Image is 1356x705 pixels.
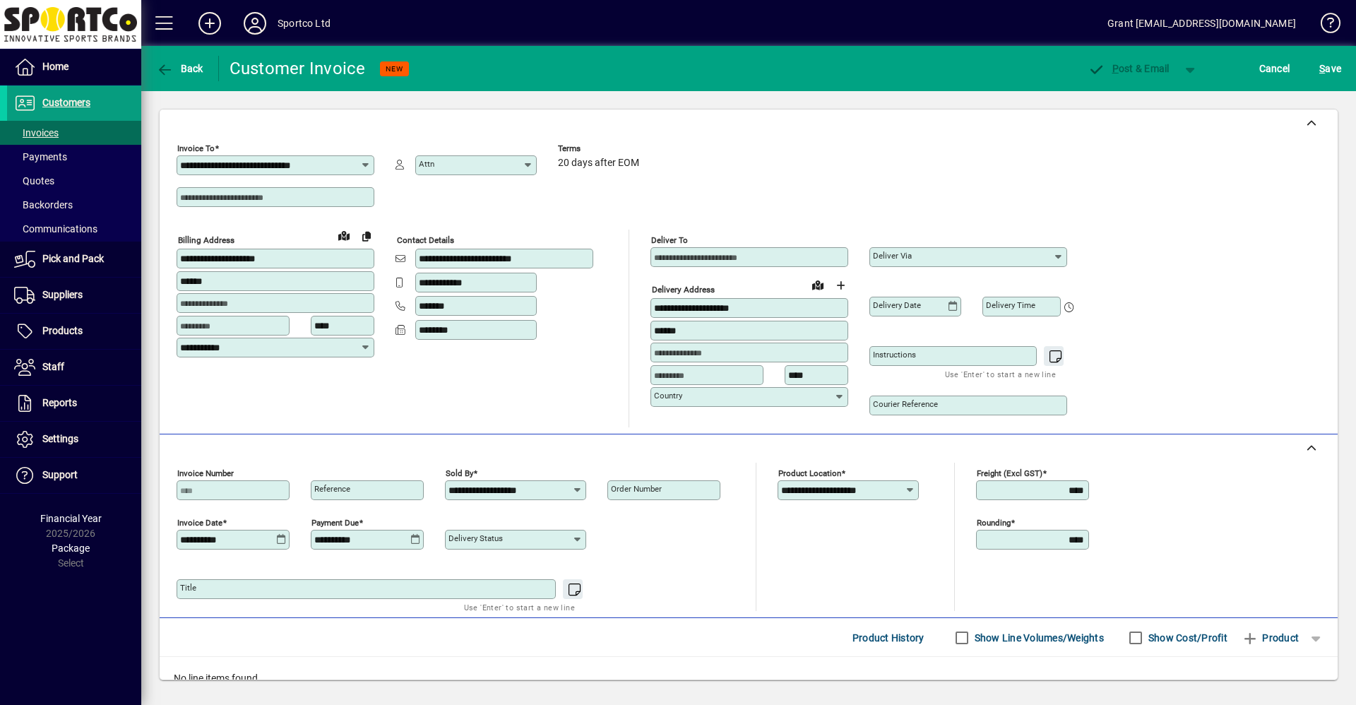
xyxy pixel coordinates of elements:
mat-hint: Use 'Enter' to start a new line [464,599,575,615]
a: Quotes [7,169,141,193]
a: Suppliers [7,278,141,313]
span: Backorders [14,199,73,211]
label: Show Cost/Profit [1146,631,1227,645]
a: Home [7,49,141,85]
span: Settings [42,433,78,444]
span: Product [1242,627,1299,649]
div: Sportco Ltd [278,12,331,35]
mat-label: Invoice date [177,518,222,528]
a: Invoices [7,121,141,145]
a: View on map [333,224,355,247]
span: Products [42,325,83,336]
mat-label: Sold by [446,468,473,478]
span: Product History [852,627,924,649]
mat-label: Deliver To [651,235,688,245]
app-page-header-button: Back [141,56,219,81]
span: Payments [14,151,67,162]
button: Save [1316,56,1345,81]
a: Support [7,458,141,493]
button: Choose address [829,274,852,297]
span: Cancel [1259,57,1290,80]
span: Back [156,63,203,74]
button: Cancel [1256,56,1294,81]
mat-label: Reference [314,484,350,494]
button: Back [153,56,207,81]
a: Products [7,314,141,349]
label: Show Line Volumes/Weights [972,631,1104,645]
span: Home [42,61,69,72]
mat-label: Delivery date [873,300,921,310]
span: Staff [42,361,64,372]
span: ost & Email [1088,63,1170,74]
a: Backorders [7,193,141,217]
span: S [1319,63,1325,74]
button: Add [187,11,232,36]
mat-label: Deliver via [873,251,912,261]
mat-label: Title [180,583,196,593]
button: Post & Email [1081,56,1177,81]
a: Payments [7,145,141,169]
button: Product [1235,625,1306,651]
span: Customers [42,97,90,108]
mat-label: Country [654,391,682,401]
div: No line items found [160,657,1338,700]
span: ave [1319,57,1341,80]
div: Customer Invoice [230,57,366,80]
mat-label: Rounding [977,518,1011,528]
span: Suppliers [42,289,83,300]
span: Invoices [14,127,59,138]
a: Communications [7,217,141,241]
a: Staff [7,350,141,385]
span: Financial Year [40,513,102,524]
span: Support [42,469,78,480]
span: 20 days after EOM [558,158,639,169]
span: P [1112,63,1119,74]
button: Product History [847,625,930,651]
mat-label: Order number [611,484,662,494]
div: Grant [EMAIL_ADDRESS][DOMAIN_NAME] [1107,12,1296,35]
mat-label: Delivery status [448,533,503,543]
mat-label: Payment due [311,518,359,528]
mat-label: Freight (excl GST) [977,468,1042,478]
a: Pick and Pack [7,242,141,277]
mat-label: Product location [778,468,841,478]
span: Package [52,543,90,554]
span: Communications [14,223,97,235]
mat-label: Instructions [873,350,916,360]
mat-hint: Use 'Enter' to start a new line [945,366,1056,382]
span: Terms [558,144,643,153]
a: Knowledge Base [1310,3,1338,49]
span: Reports [42,397,77,408]
a: Settings [7,422,141,457]
span: Pick and Pack [42,253,104,264]
span: Quotes [14,175,54,186]
span: NEW [386,64,403,73]
a: Reports [7,386,141,421]
button: Profile [232,11,278,36]
mat-label: Courier Reference [873,399,938,409]
mat-label: Invoice number [177,468,234,478]
a: View on map [807,273,829,296]
button: Copy to Delivery address [355,225,378,247]
mat-label: Delivery time [986,300,1035,310]
mat-label: Invoice To [177,143,215,153]
mat-label: Attn [419,159,434,169]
